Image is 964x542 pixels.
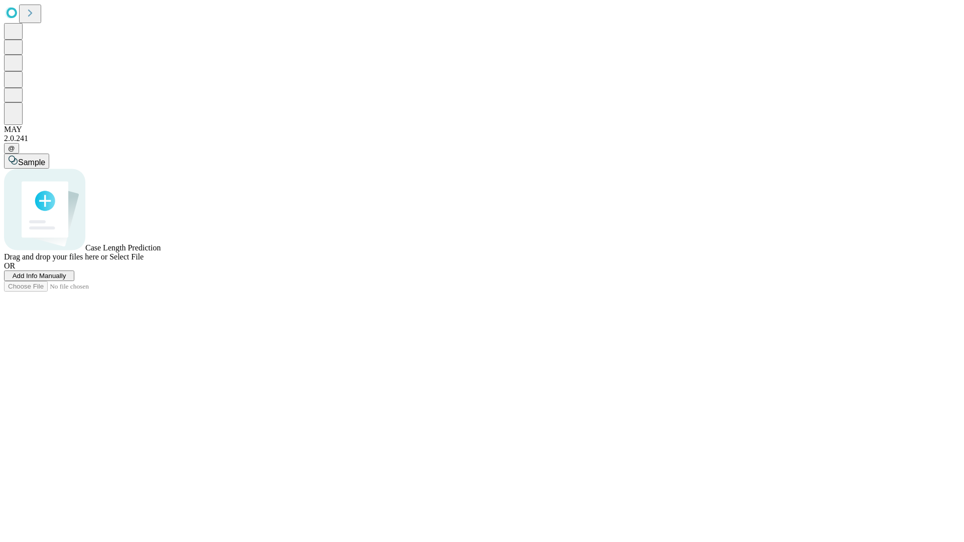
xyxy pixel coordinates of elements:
span: Drag and drop your files here or [4,252,107,261]
div: MAY [4,125,960,134]
button: @ [4,143,19,154]
span: OR [4,261,15,270]
span: Select File [109,252,144,261]
span: Add Info Manually [13,272,66,280]
span: Case Length Prediction [85,243,161,252]
div: 2.0.241 [4,134,960,143]
span: @ [8,145,15,152]
button: Sample [4,154,49,169]
button: Add Info Manually [4,270,74,281]
span: Sample [18,158,45,167]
